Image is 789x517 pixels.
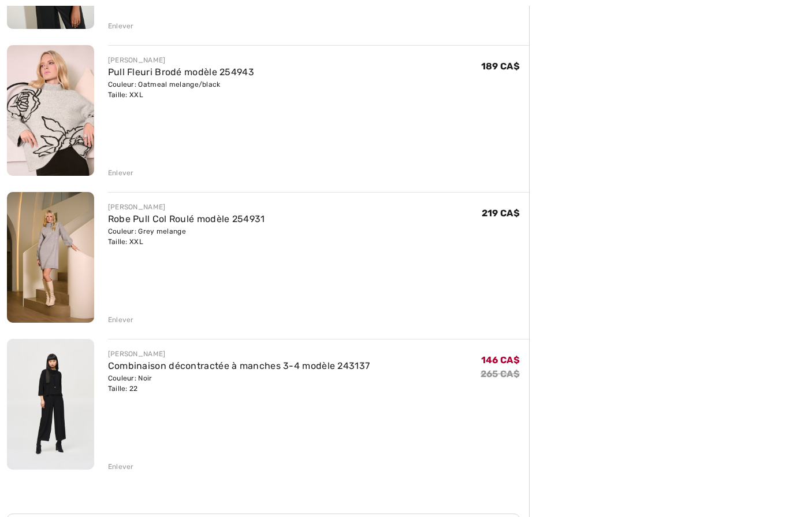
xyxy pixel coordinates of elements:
[108,373,370,394] div: Couleur: Noir Taille: 22
[7,339,94,470] img: Combinaison décontractée à manches 3-4 modèle 243137
[108,315,134,325] div: Enlever
[7,45,94,176] img: Pull Fleuri Brodé modèle 254943
[108,67,254,77] a: Pull Fleuri Brodé modèle 254943
[108,168,134,178] div: Enlever
[108,226,265,247] div: Couleur: Grey melange Taille: XXL
[108,360,370,371] a: Combinaison décontractée à manches 3-4 modèle 243137
[482,208,520,219] span: 219 CA$
[108,79,254,100] div: Couleur: Oatmeal melange/black Taille: XXL
[108,202,265,212] div: [PERSON_NAME]
[481,61,520,72] span: 189 CA$
[108,213,265,224] a: Robe Pull Col Roulé modèle 254931
[108,55,254,65] div: [PERSON_NAME]
[108,461,134,472] div: Enlever
[108,21,134,31] div: Enlever
[481,368,520,379] s: 265 CA$
[481,354,520,365] span: 146 CA$
[108,349,370,359] div: [PERSON_NAME]
[7,192,94,323] img: Robe Pull Col Roulé modèle 254931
